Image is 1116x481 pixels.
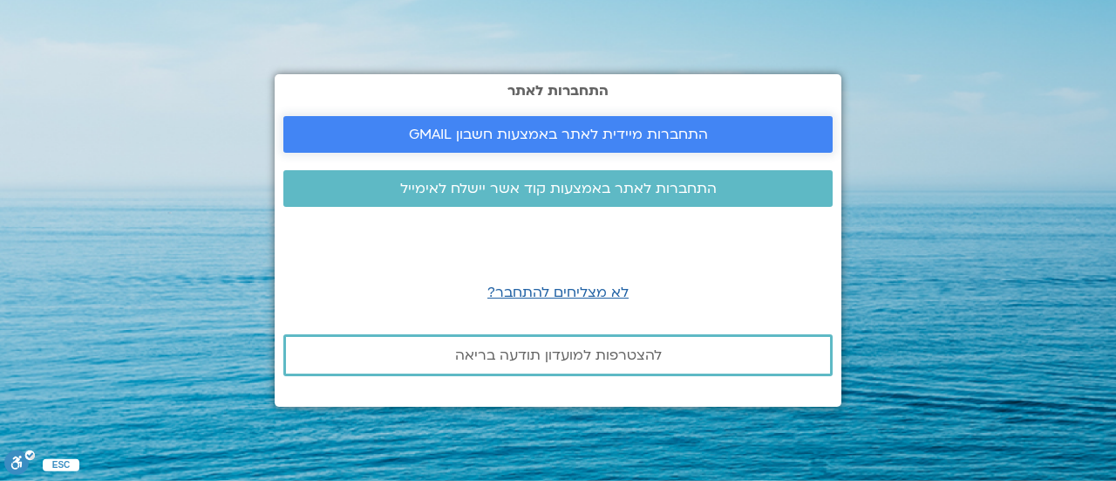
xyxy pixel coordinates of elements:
span: התחברות לאתר באמצעות קוד אשר יישלח לאימייל [400,181,717,196]
a: לא מצליחים להתחבר? [487,283,629,302]
a: התחברות מיידית לאתר באמצעות חשבון GMAIL [283,116,833,153]
a: התחברות לאתר באמצעות קוד אשר יישלח לאימייל [283,170,833,207]
a: להצטרפות למועדון תודעה בריאה [283,334,833,376]
span: להצטרפות למועדון תודעה בריאה [455,347,662,363]
span: התחברות מיידית לאתר באמצעות חשבון GMAIL [409,127,708,142]
h2: התחברות לאתר [283,83,833,99]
